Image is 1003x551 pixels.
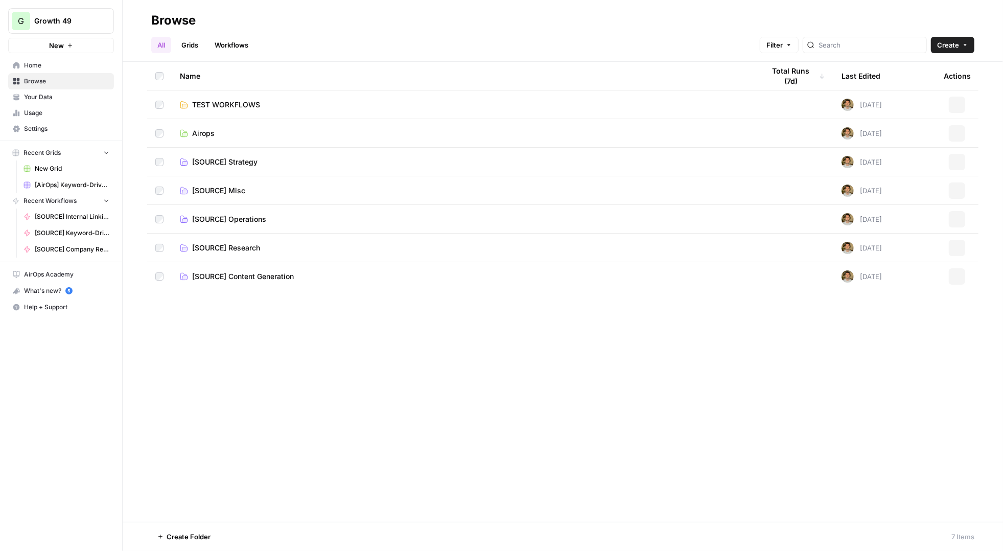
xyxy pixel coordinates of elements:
[8,145,114,160] button: Recent Grids
[842,185,882,197] div: [DATE]
[842,213,882,225] div: [DATE]
[35,180,109,190] span: [AirOps] Keyword-Driven Article + Source: Content Brief Grid
[35,228,109,238] span: [SOURCE] Keyword-Driven Article: 1st Draft Writing
[8,89,114,105] a: Your Data
[192,271,294,282] span: [SOURCE] Content Generation
[180,271,749,282] a: [SOURCE] Content Generation
[842,185,854,197] img: 9peqd3ak2lieyojmlm10uxo82l57
[192,214,266,224] span: [SOURCE] Operations
[8,121,114,137] a: Settings
[8,283,114,299] button: What's new? 5
[24,93,109,102] span: Your Data
[180,100,749,110] a: TEST WORKFLOWS
[175,37,204,53] a: Grids
[192,100,260,110] span: TEST WORKFLOWS
[937,40,959,50] span: Create
[8,105,114,121] a: Usage
[208,37,254,53] a: Workflows
[19,241,114,258] a: [SOURCE] Company Research
[951,532,974,542] div: 7 Items
[19,177,114,193] a: [AirOps] Keyword-Driven Article + Source: Content Brief Grid
[180,62,749,90] div: Name
[167,532,211,542] span: Create Folder
[19,209,114,225] a: [SOURCE] Internal Linking
[151,37,171,53] a: All
[842,156,854,168] img: 9peqd3ak2lieyojmlm10uxo82l57
[8,299,114,315] button: Help + Support
[180,243,749,253] a: [SOURCE] Research
[19,225,114,241] a: [SOURCE] Keyword-Driven Article: 1st Draft Writing
[842,242,854,254] img: 9peqd3ak2lieyojmlm10uxo82l57
[180,157,749,167] a: [SOURCE] Strategy
[35,212,109,221] span: [SOURCE] Internal Linking
[24,148,61,157] span: Recent Grids
[151,529,217,545] button: Create Folder
[24,196,77,205] span: Recent Workflows
[842,62,880,90] div: Last Edited
[842,242,882,254] div: [DATE]
[180,214,749,224] a: [SOURCE] Operations
[842,127,882,140] div: [DATE]
[35,164,109,173] span: New Grid
[8,73,114,89] a: Browse
[18,15,24,27] span: G
[35,245,109,254] span: [SOURCE] Company Research
[151,12,196,29] div: Browse
[842,270,882,283] div: [DATE]
[8,193,114,209] button: Recent Workflows
[24,77,109,86] span: Browse
[760,37,799,53] button: Filter
[49,40,64,51] span: New
[24,61,109,70] span: Home
[766,40,783,50] span: Filter
[180,128,749,139] a: Airops
[8,38,114,53] button: New
[19,160,114,177] a: New Grid
[192,186,245,196] span: [SOURCE] Misc
[931,37,974,53] button: Create
[24,108,109,118] span: Usage
[180,186,749,196] a: [SOURCE] Misc
[34,16,96,26] span: Growth 49
[944,62,971,90] div: Actions
[192,128,215,139] span: Airops
[8,57,114,74] a: Home
[842,213,854,225] img: 9peqd3ak2lieyojmlm10uxo82l57
[842,99,882,111] div: [DATE]
[192,243,260,253] span: [SOURCE] Research
[842,99,854,111] img: 9peqd3ak2lieyojmlm10uxo82l57
[192,157,258,167] span: [SOURCE] Strategy
[765,62,825,90] div: Total Runs (7d)
[8,8,114,34] button: Workspace: Growth 49
[24,124,109,133] span: Settings
[67,288,70,293] text: 5
[24,270,109,279] span: AirOps Academy
[842,156,882,168] div: [DATE]
[24,303,109,312] span: Help + Support
[842,270,854,283] img: 9peqd3ak2lieyojmlm10uxo82l57
[819,40,922,50] input: Search
[842,127,854,140] img: 9peqd3ak2lieyojmlm10uxo82l57
[65,287,73,294] a: 5
[9,283,113,299] div: What's new?
[8,266,114,283] a: AirOps Academy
